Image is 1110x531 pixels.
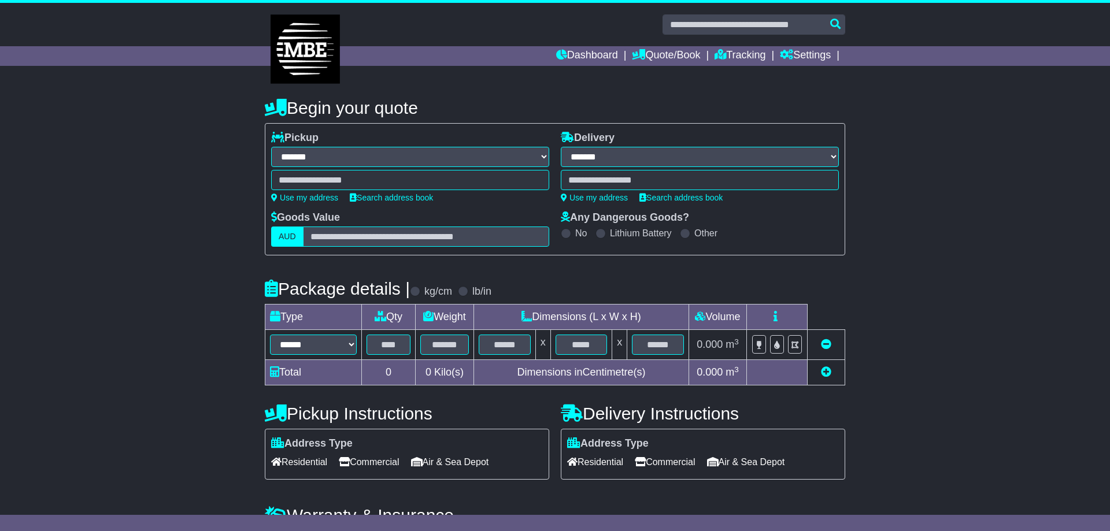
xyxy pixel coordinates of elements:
[612,330,627,360] td: x
[715,46,765,66] a: Tracking
[362,305,416,330] td: Qty
[265,279,410,298] h4: Package details |
[416,305,474,330] td: Weight
[726,339,739,350] span: m
[567,453,623,471] span: Residential
[271,226,304,247] label: AUD
[707,453,785,471] span: Air & Sea Depot
[567,437,649,450] label: Address Type
[265,404,549,423] h4: Pickup Instructions
[265,98,845,117] h4: Begin your quote
[535,330,550,360] td: x
[561,211,689,224] label: Any Dangerous Goods?
[473,360,689,385] td: Dimensions in Centimetre(s)
[416,360,474,385] td: Kilo(s)
[271,437,353,450] label: Address Type
[411,453,489,471] span: Air & Sea Depot
[821,339,831,350] a: Remove this item
[271,211,340,224] label: Goods Value
[265,305,362,330] td: Type
[734,337,739,346] sup: 3
[425,366,431,378] span: 0
[350,193,433,202] a: Search address book
[556,46,618,66] a: Dashboard
[265,360,362,385] td: Total
[635,453,695,471] span: Commercial
[271,132,319,144] label: Pickup
[694,228,717,239] label: Other
[561,132,615,144] label: Delivery
[697,339,723,350] span: 0.000
[610,228,672,239] label: Lithium Battery
[780,46,831,66] a: Settings
[271,453,327,471] span: Residential
[339,453,399,471] span: Commercial
[561,404,845,423] h4: Delivery Instructions
[561,193,628,202] a: Use my address
[689,305,746,330] td: Volume
[271,193,338,202] a: Use my address
[472,285,491,298] label: lb/in
[473,305,689,330] td: Dimensions (L x W x H)
[632,46,700,66] a: Quote/Book
[424,285,452,298] label: kg/cm
[734,365,739,374] sup: 3
[362,360,416,385] td: 0
[639,193,723,202] a: Search address book
[697,366,723,378] span: 0.000
[575,228,587,239] label: No
[265,506,845,525] h4: Warranty & Insurance
[821,366,831,378] a: Add new item
[726,366,739,378] span: m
